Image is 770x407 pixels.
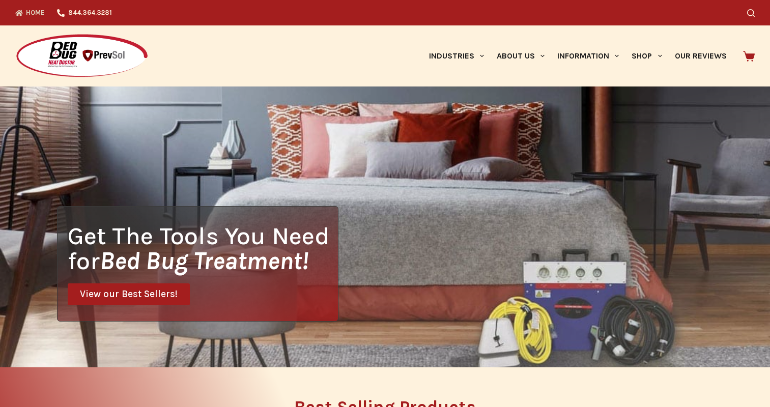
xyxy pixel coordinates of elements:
[490,25,551,86] a: About Us
[422,25,733,86] nav: Primary
[422,25,490,86] a: Industries
[15,34,149,79] img: Prevsol/Bed Bug Heat Doctor
[68,223,338,273] h1: Get The Tools You Need for
[80,289,178,299] span: View our Best Sellers!
[625,25,668,86] a: Shop
[551,25,625,86] a: Information
[68,283,190,305] a: View our Best Sellers!
[747,9,755,17] button: Search
[100,246,308,275] i: Bed Bug Treatment!
[668,25,733,86] a: Our Reviews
